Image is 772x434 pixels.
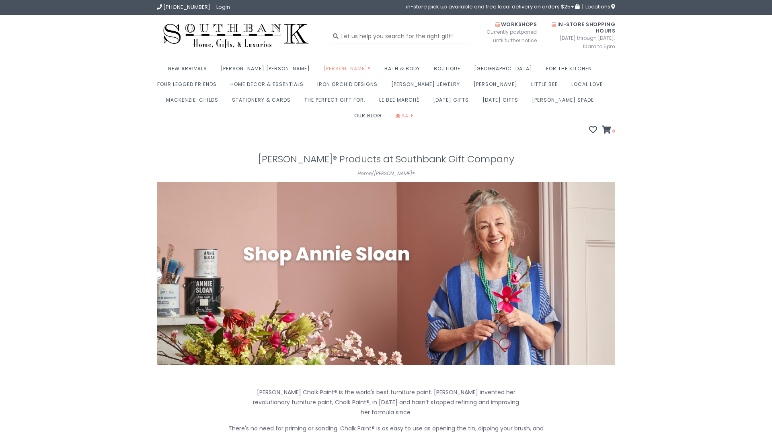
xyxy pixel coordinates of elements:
[329,29,472,43] input: Let us help you search for the right gift!
[157,21,315,51] img: Southbank Gift Company -- Home, Gifts, and Luxuries
[232,94,295,110] a: Stationery & Cards
[221,63,314,79] a: [PERSON_NAME] [PERSON_NAME]
[168,63,211,79] a: New Arrivals
[602,127,615,135] a: 0
[585,3,615,10] span: Locations
[433,94,473,110] a: [DATE] Gifts
[163,3,210,11] span: [PHONE_NUMBER]
[482,94,522,110] a: [DATE] Gifts
[582,4,615,9] a: Locations
[157,182,615,365] img: Annie Sloan
[611,128,615,134] span: 0
[230,79,308,94] a: Home Decor & Essentials
[474,79,522,94] a: [PERSON_NAME]
[474,63,536,79] a: [GEOGRAPHIC_DATA]
[434,63,464,79] a: Boutique
[354,110,386,126] a: Our Blog
[549,34,615,51] span: [DATE] through [DATE]: 10am to 5pm
[304,94,370,110] a: The perfect gift for:
[374,170,415,177] a: [PERSON_NAME]®
[406,4,579,9] span: in-store pick up available and free local delivery on orders $25+
[546,63,596,79] a: For the Kitchen
[395,110,418,126] a: Sale
[571,79,607,94] a: Local Love
[157,79,221,94] a: Four Legged Friends
[379,94,423,110] a: Le Bee Marché
[317,79,382,94] a: Iron Orchid Designs
[157,169,615,178] div: /
[324,63,375,79] a: [PERSON_NAME]®
[157,154,615,164] h1: [PERSON_NAME]® Products at Southbank Gift Company
[531,79,562,94] a: Little Bee
[476,28,537,45] span: Currently postponed until further notice
[216,3,230,11] a: Login
[384,63,424,79] a: Bath & Body
[552,21,615,34] span: In-Store Shopping Hours
[248,387,524,418] p: [PERSON_NAME] Chalk Paint® is the world's best furniture paint. [PERSON_NAME] invented her revolu...
[157,3,210,11] a: [PHONE_NUMBER]
[532,94,598,110] a: [PERSON_NAME] Spade
[166,94,222,110] a: MacKenzie-Childs
[391,79,464,94] a: [PERSON_NAME] Jewelry
[495,21,537,28] span: Workshops
[357,170,372,177] a: Home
